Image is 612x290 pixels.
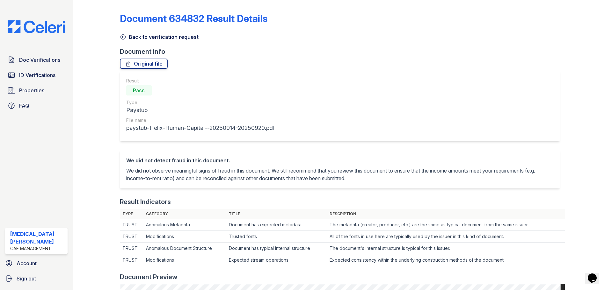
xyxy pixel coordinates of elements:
[3,257,70,270] a: Account
[120,13,267,24] a: Document 634832 Result Details
[120,243,144,254] td: TRUST
[327,254,565,266] td: Expected consistency within the underlying construction methods of the document.
[327,231,565,243] td: All of the fonts in use here are typically used by the issuer in this kind of document.
[120,209,144,219] th: Type
[120,47,565,56] div: Document info
[19,102,29,110] span: FAQ
[120,231,144,243] td: TRUST
[19,87,44,94] span: Properties
[143,254,226,266] td: Modifications
[226,219,327,231] td: Document has expected metadata
[120,272,178,281] div: Document Preview
[143,231,226,243] td: Modifications
[5,53,68,66] a: Doc Verifications
[126,167,553,182] p: We did not observe meaningful signs of fraud in this document. We still recommend that you review...
[126,78,275,84] div: Result
[5,99,68,112] a: FAQ
[120,33,199,41] a: Back to verification request
[226,209,327,219] th: Title
[126,106,275,115] div: Paystub
[120,59,168,69] a: Original file
[3,20,70,33] img: CE_Logo_Blue-a8612792a0a2168367f1c8372b55b34899dd931a85d93a1a3d3e32e68fde9ad4.png
[226,243,327,254] td: Document has typical internal structure
[120,219,144,231] td: TRUST
[226,231,327,243] td: Trusted fonts
[5,69,68,81] a: ID Verifications
[19,56,60,64] span: Doc Verifications
[10,245,65,252] div: CAF Management
[120,197,171,206] div: Result Indicators
[17,259,37,267] span: Account
[226,254,327,266] td: Expected stream operations
[143,219,226,231] td: Anomalous Metadata
[585,265,606,284] iframe: chat widget
[120,254,144,266] td: TRUST
[327,219,565,231] td: The metadata (creator, producer, etc.) are the same as typical document from the same issuer.
[5,84,68,97] a: Properties
[126,85,152,95] div: Pass
[3,272,70,285] a: Sign out
[126,124,275,132] div: paystub-Helix-Human-Capital--20250914-20250920.pdf
[126,157,553,164] div: We did not detect fraud in this document.
[19,71,55,79] span: ID Verifications
[327,243,565,254] td: The document's internal structure is typical for this issuer.
[143,209,226,219] th: Category
[143,243,226,254] td: Anomalous Document Structure
[17,275,36,282] span: Sign out
[126,99,275,106] div: Type
[126,117,275,124] div: File name
[10,230,65,245] div: [MEDICAL_DATA][PERSON_NAME]
[327,209,565,219] th: Description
